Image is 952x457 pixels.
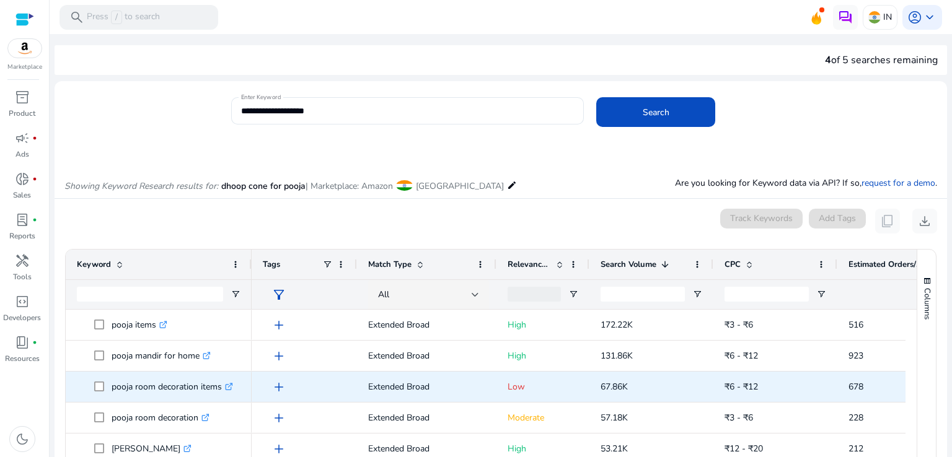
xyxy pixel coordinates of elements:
[241,93,281,102] mat-label: Enter Keyword
[15,90,30,105] span: inventory_2
[601,412,628,424] span: 57.18K
[725,381,758,393] span: ₹6 - ₹12
[883,6,892,28] p: IN
[7,63,42,72] p: Marketplace
[64,180,218,192] i: Showing Keyword Research results for:
[643,106,669,119] span: Search
[15,253,30,268] span: handyman
[271,287,286,302] span: filter_alt
[912,209,937,233] button: download
[69,10,84,25] span: search
[368,259,412,270] span: Match Type
[368,312,485,337] p: Extended Broad
[601,259,656,270] span: Search Volume
[862,177,935,189] a: request for a demo
[725,319,753,331] span: ₹3 - ₹6
[508,374,578,399] p: Low
[848,381,863,393] span: 678
[917,214,932,228] span: download
[848,319,863,331] span: 516
[922,288,933,320] span: Columns
[15,149,29,160] p: Ads
[725,412,753,424] span: ₹3 - ₹6
[231,289,240,299] button: Open Filter Menu
[15,131,30,146] span: campaign
[596,97,715,127] button: Search
[675,176,937,189] p: Are you looking for Keyword data via API? If so, .
[8,39,42,58] img: amazon.svg
[87,11,160,24] p: Press to search
[508,259,551,270] span: Relevance Score
[112,312,167,337] p: pooja items
[13,189,31,201] p: Sales
[378,289,389,300] span: All
[368,374,485,399] p: Extended Broad
[848,350,863,362] span: 923
[601,443,628,455] span: 53.21K
[568,289,578,299] button: Open Filter Menu
[601,350,633,362] span: 131.86K
[32,176,37,181] span: fiber_manual_record
[77,287,223,302] input: Keyword Filter Input
[601,381,628,393] span: 67.86K
[725,259,741,270] span: CPC
[32,340,37,345] span: fiber_manual_record
[725,350,758,362] span: ₹6 - ₹12
[112,343,211,368] p: pooja mandir for home
[508,343,578,368] p: High
[3,312,41,323] p: Developers
[77,259,111,270] span: Keyword
[15,294,30,309] span: code_blocks
[9,230,35,242] p: Reports
[868,11,881,24] img: in.svg
[508,312,578,337] p: High
[15,335,30,350] span: book_4
[13,271,32,282] p: Tools
[112,405,209,430] p: pooja room decoration
[825,53,938,67] div: of 5 searches remaining
[271,349,286,363] span: add
[306,180,393,192] span: | Marketplace: Amazon
[263,259,280,270] span: Tags
[32,136,37,141] span: fiber_manual_record
[848,443,863,455] span: 212
[221,180,306,192] span: dhoop cone for pooja
[271,380,286,394] span: add
[15,172,30,186] span: donut_small
[32,217,37,222] span: fiber_manual_record
[5,353,40,364] p: Resources
[271,318,286,333] span: add
[112,374,233,399] p: pooja room decoration items
[692,289,702,299] button: Open Filter Menu
[9,108,35,119] p: Product
[368,405,485,430] p: Extended Broad
[907,10,922,25] span: account_circle
[601,319,633,331] span: 172.22K
[601,287,685,302] input: Search Volume Filter Input
[848,259,923,270] span: Estimated Orders/Month
[725,443,763,455] span: ₹12 - ₹20
[825,53,831,67] span: 4
[816,289,826,299] button: Open Filter Menu
[15,432,30,446] span: dark_mode
[271,411,286,425] span: add
[111,11,122,24] span: /
[271,442,286,456] span: add
[922,10,937,25] span: keyboard_arrow_down
[368,343,485,368] p: Extended Broad
[848,412,863,424] span: 228
[508,405,578,430] p: Moderate
[15,212,30,227] span: lab_profile
[507,178,517,193] mat-icon: edit
[416,180,504,192] span: [GEOGRAPHIC_DATA]
[725,287,809,302] input: CPC Filter Input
